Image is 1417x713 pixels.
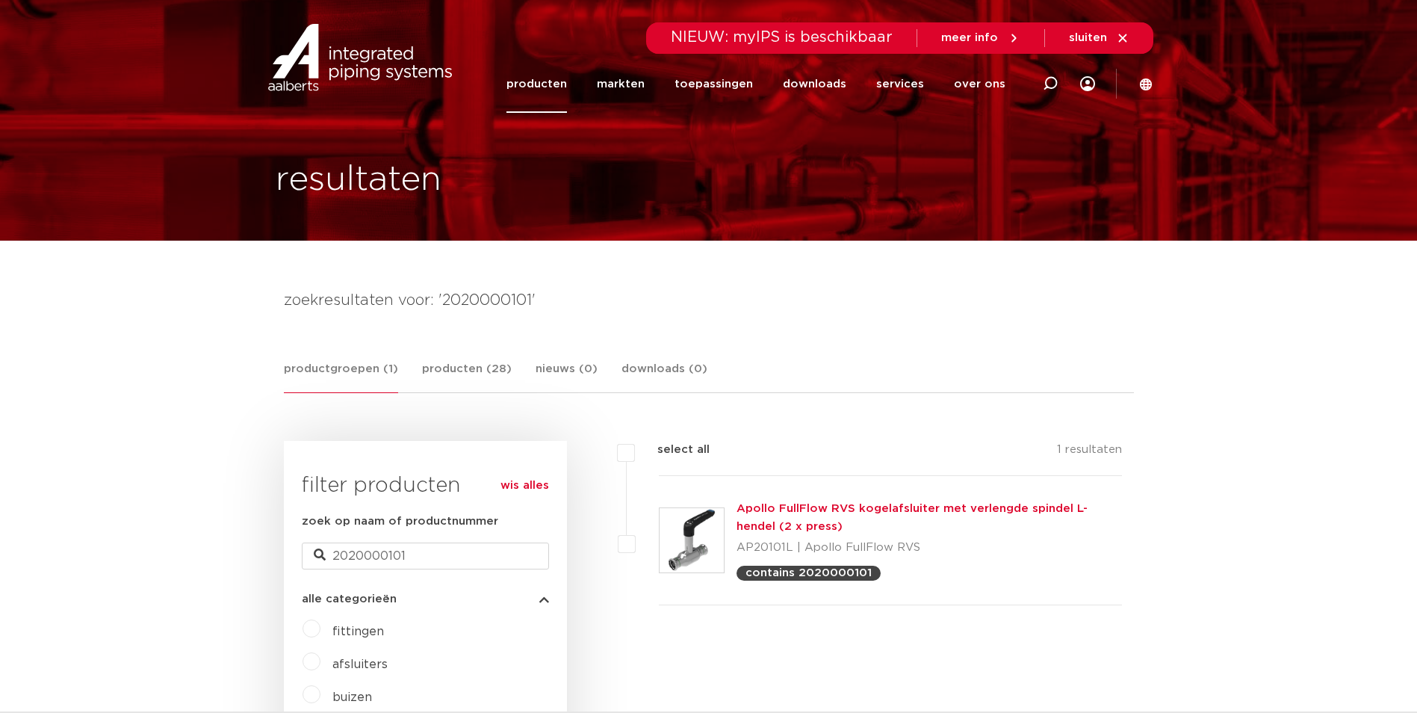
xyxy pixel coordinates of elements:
a: producten [506,55,567,113]
a: wis alles [500,477,549,495]
a: afsluiters [332,658,388,670]
a: nieuws (0) [536,360,598,392]
nav: Menu [506,55,1005,113]
a: downloads [783,55,846,113]
a: producten (28) [422,360,512,392]
h4: zoekresultaten voor: '2020000101' [284,288,1134,312]
p: 1 resultaten [1057,441,1122,464]
p: contains 2020000101 [745,567,872,578]
a: buizen [332,691,372,703]
a: Apollo FullFlow RVS kogelafsluiter met verlengde spindel L-hendel (2 x press) [737,503,1088,532]
p: AP20101L | Apollo FullFlow RVS [737,536,1123,560]
a: productgroepen (1) [284,360,398,393]
h1: resultaten [276,156,441,204]
a: toepassingen [675,55,753,113]
h3: filter producten [302,471,549,501]
button: alle categorieën [302,593,549,605]
input: zoeken [302,543,549,570]
a: sluiten [1069,31,1129,45]
a: over ons [954,55,1005,113]
span: meer info [941,32,998,43]
a: services [876,55,924,113]
span: sluiten [1069,32,1107,43]
a: downloads (0) [621,360,707,392]
a: meer info [941,31,1020,45]
img: Thumbnail for Apollo FullFlow RVS kogelafsluiter met verlengde spindel L-hendel (2 x press) [660,508,724,572]
a: markten [597,55,645,113]
span: alle categorieën [302,593,397,605]
span: NIEUW: myIPS is beschikbaar [671,30,893,45]
a: fittingen [332,626,384,638]
label: select all [635,441,710,459]
label: zoek op naam of productnummer [302,513,498,531]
